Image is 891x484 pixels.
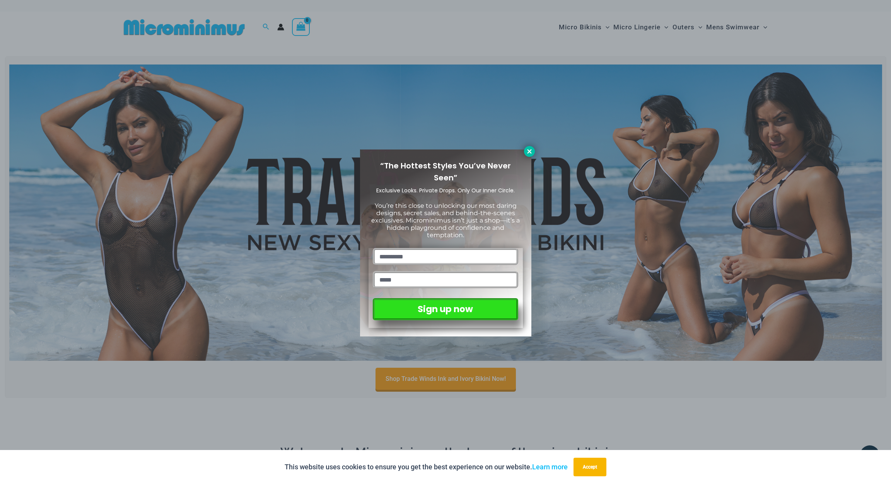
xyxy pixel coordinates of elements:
[380,160,511,183] span: “The Hottest Styles You’ve Never Seen”
[373,298,518,320] button: Sign up now
[532,463,568,471] a: Learn more
[376,187,515,194] span: Exclusive Looks. Private Drops. Only Our Inner Circle.
[285,461,568,473] p: This website uses cookies to ensure you get the best experience on our website.
[371,202,520,239] span: You’re this close to unlocking our most daring designs, secret sales, and behind-the-scenes exclu...
[574,458,606,476] button: Accept
[524,146,535,157] button: Close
